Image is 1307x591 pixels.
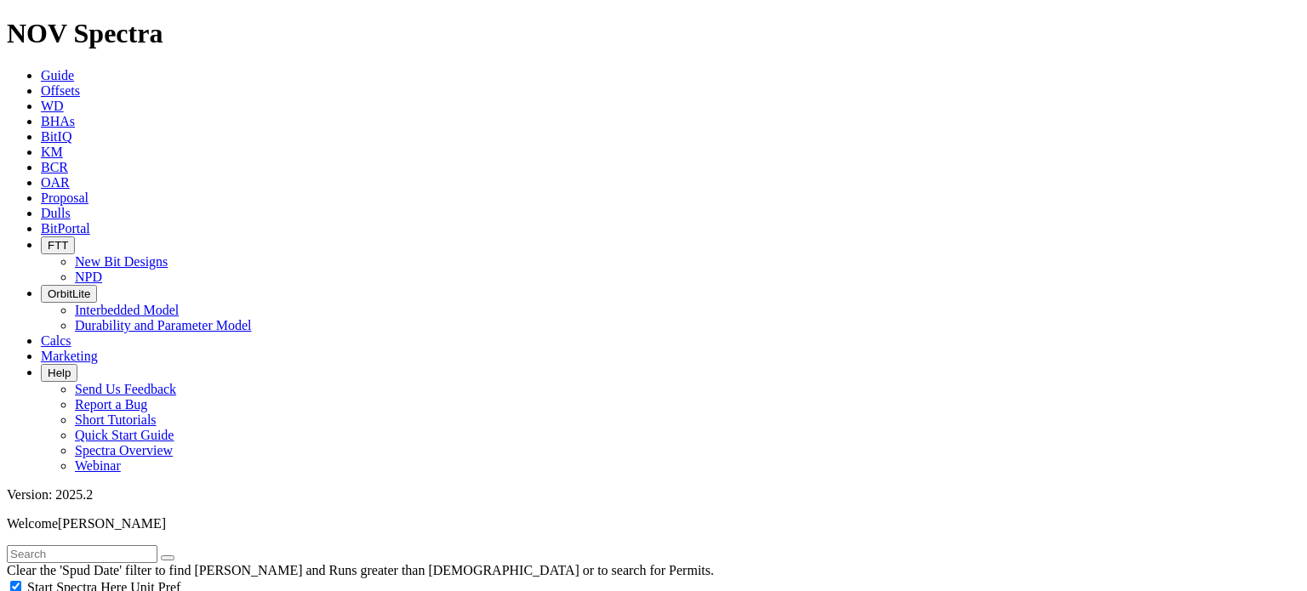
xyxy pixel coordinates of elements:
a: Guide [41,68,74,82]
a: Offsets [41,83,80,98]
span: OrbitLite [48,287,90,300]
a: Short Tutorials [75,412,157,427]
a: NPD [75,270,102,284]
a: Calcs [41,333,71,348]
span: [PERSON_NAME] [58,516,166,531]
h1: NOV Spectra [7,18,1300,49]
a: WD [41,99,64,113]
a: Quick Start Guide [75,428,174,442]
input: Search [7,545,157,563]
a: BHAs [41,114,75,128]
a: Webinar [75,458,121,473]
span: Clear the 'Spud Date' filter to find [PERSON_NAME] and Runs greater than [DEMOGRAPHIC_DATA] or to... [7,563,714,577]
a: Interbedded Model [75,303,179,317]
a: Durability and Parameter Model [75,318,252,332]
a: BitPortal [41,221,90,236]
button: Help [41,364,77,382]
a: Spectra Overview [75,443,173,457]
a: KM [41,145,63,159]
p: Welcome [7,516,1300,531]
a: BitIQ [41,129,71,144]
span: Help [48,367,71,379]
a: BCR [41,160,68,174]
a: Report a Bug [75,397,147,412]
a: Send Us Feedback [75,382,176,396]
a: New Bit Designs [75,254,168,269]
a: Dulls [41,206,71,220]
button: FTT [41,236,75,254]
a: Proposal [41,190,88,205]
button: OrbitLite [41,285,97,303]
a: OAR [41,175,70,190]
div: Version: 2025.2 [7,487,1300,503]
span: FTT [48,239,68,252]
a: Marketing [41,349,98,363]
